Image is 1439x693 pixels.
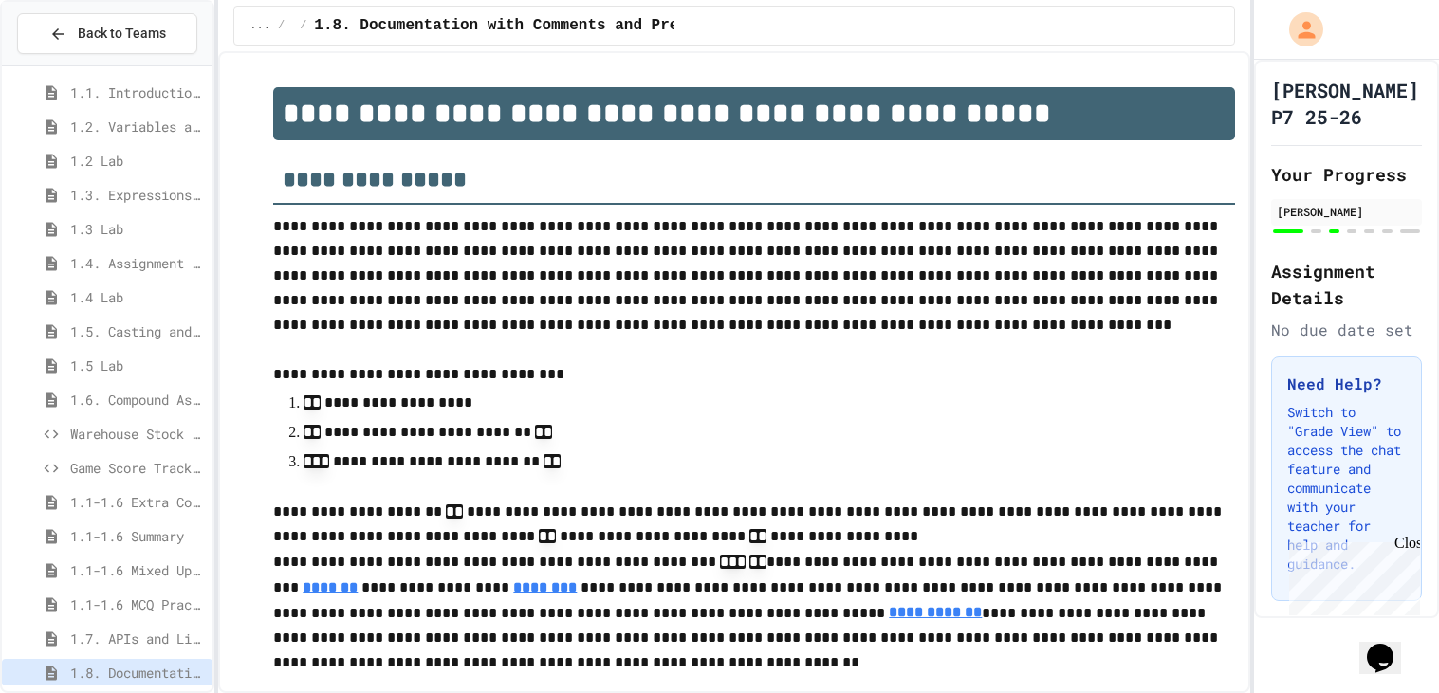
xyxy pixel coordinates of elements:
[314,14,769,37] span: 1.8. Documentation with Comments and Preconditions
[70,526,205,546] span: 1.1-1.6 Summary
[70,287,205,307] span: 1.4 Lab
[1271,319,1422,341] div: No due date set
[70,629,205,648] span: 1.7. APIs and Libraries
[1282,535,1420,615] iframe: chat widget
[1287,373,1406,395] h3: Need Help?
[249,18,270,33] span: ...
[278,18,285,33] span: /
[8,8,131,120] div: Chat with us now!Close
[70,117,205,137] span: 1.2. Variables and Data Types
[70,253,205,273] span: 1.4. Assignment and Input
[70,458,205,478] span: Game Score Tracker
[70,560,205,580] span: 1.1-1.6 Mixed Up Code Practice
[70,356,205,375] span: 1.5 Lab
[1271,161,1422,188] h2: Your Progress
[70,82,205,102] span: 1.1. Introduction to Algorithms, Programming, and Compilers
[1271,77,1422,130] h1: [PERSON_NAME] P7 25-26
[70,219,205,239] span: 1.3 Lab
[70,185,205,205] span: 1.3. Expressions and Output [New]
[70,390,205,410] span: 1.6. Compound Assignment Operators
[17,13,197,54] button: Back to Teams
[70,663,205,683] span: 1.8. Documentation with Comments and Preconditions
[70,492,205,512] span: 1.1-1.6 Extra Coding Practice
[70,424,205,444] span: Warehouse Stock Calculator
[1359,617,1420,674] iframe: chat widget
[1287,403,1406,574] p: Switch to "Grade View" to access the chat feature and communicate with your teacher for help and ...
[1277,203,1416,220] div: [PERSON_NAME]
[1271,258,1422,311] h2: Assignment Details
[70,321,205,341] span: 1.5. Casting and Ranges of Values
[70,594,205,614] span: 1.1-1.6 MCQ Practice
[300,18,306,33] span: /
[78,24,166,44] span: Back to Teams
[70,151,205,171] span: 1.2 Lab
[1269,8,1328,51] div: My Account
